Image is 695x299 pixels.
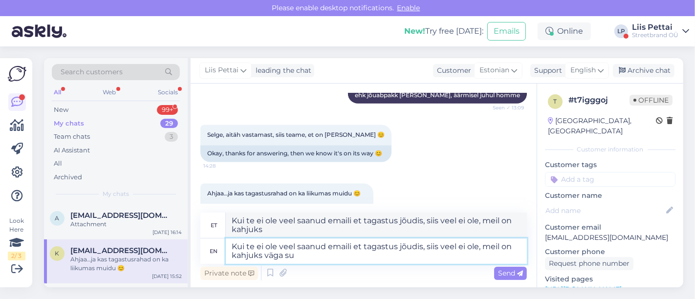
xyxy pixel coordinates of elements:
div: leading the chat [252,65,311,76]
p: Customer name [545,191,675,201]
div: ehk jõuabpakk [PERSON_NAME], äärmisel juhul homme [348,87,527,104]
div: Liis Pettai [632,23,678,31]
div: Request phone number [545,257,633,270]
div: 2 / 3 [8,252,25,260]
div: AI Assistant [54,146,90,155]
div: Look Here [8,216,25,260]
div: 3 [165,132,178,142]
span: Liis Pettai [205,65,239,76]
b: New! [404,26,425,36]
div: Try free [DATE]: [404,25,483,37]
div: Socials [156,86,180,99]
div: All [54,159,62,169]
a: [URL][DOMAIN_NAME] [545,285,622,294]
p: Customer phone [545,247,675,257]
p: Customer tags [545,160,675,170]
textarea: Kui te ei ole veel saanud emaili et tagastus jõudis, siis veel ei ole, meil on kahjuks [226,213,527,238]
span: Search customers [61,67,123,77]
span: a [55,214,60,222]
div: All [52,86,63,99]
input: Add a tag [545,172,675,187]
img: Askly Logo [8,66,26,82]
span: Enable [394,3,423,12]
span: 14:28 [203,163,240,170]
span: Ahjaa…ja kas tagastusrahad on ka liikumas muidu 😊 [207,190,361,197]
div: Private note [200,267,258,280]
span: Estonian [479,65,509,76]
span: Selge, aitäh vastamast, siis teame, et on [PERSON_NAME] 😊 [207,131,385,139]
span: t [554,98,557,105]
div: Team chats [54,132,90,142]
p: Visited pages [545,274,675,284]
input: Add name [545,205,664,216]
div: Online [538,22,591,40]
div: LP [614,24,628,38]
div: [GEOGRAPHIC_DATA], [GEOGRAPHIC_DATA] [548,116,656,136]
span: kersti.rst@gmail.com [70,246,172,255]
div: en [210,243,218,259]
p: [EMAIL_ADDRESS][DOMAIN_NAME] [545,233,675,243]
div: Customer [433,65,471,76]
div: [DATE] 16:14 [152,229,182,236]
div: # t7igggoj [568,94,630,106]
div: Web [101,86,118,99]
div: [DATE] 15:52 [152,273,182,280]
textarea: Kui te ei ole veel saanud emaili et tagastus jõudis, siis veel ei ole, meil on kahjuks väga su [226,238,527,264]
div: 29 [160,119,178,128]
div: Streetbrand OÜ [632,31,678,39]
span: English [570,65,596,76]
span: Send [498,269,523,278]
div: Customer information [545,145,675,154]
div: Archived [54,172,82,182]
span: k [55,250,60,257]
span: Seen ✓ 13:09 [487,104,524,111]
div: 99+ [157,105,178,115]
a: Liis PettaiStreetbrand OÜ [632,23,689,39]
div: My chats [54,119,84,128]
span: My chats [103,190,129,198]
div: Support [530,65,562,76]
p: Customer email [545,222,675,233]
div: et [211,217,217,234]
button: Emails [487,22,526,41]
div: Okay, thanks for answering, then we know it's on its way 😊 [200,146,391,162]
div: Archive chat [613,64,674,77]
div: New [54,105,68,115]
span: Offline [630,95,673,106]
div: Ahjaa…ja kas tagastusrahad on ka liikumas muidu 😊 [70,255,182,273]
div: Attachment [70,220,182,229]
span: andreslutter@gmail.com [70,211,172,220]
